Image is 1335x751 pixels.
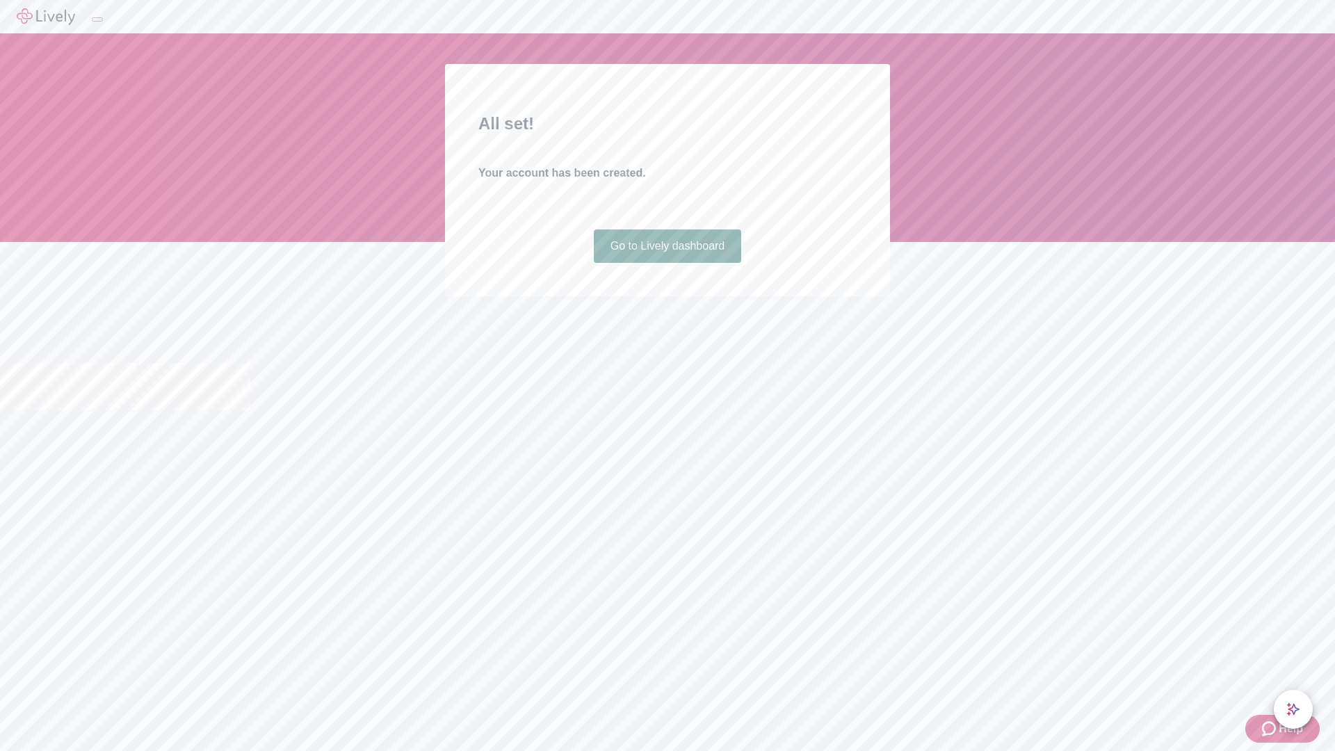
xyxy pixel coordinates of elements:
[17,8,75,25] img: Lively
[478,165,857,181] h4: Your account has been created.
[1274,690,1313,729] button: chat
[1245,715,1320,743] button: Zendesk support iconHelp
[1286,702,1300,716] svg: Lively AI Assistant
[594,229,742,263] a: Go to Lively dashboard
[1279,720,1303,737] span: Help
[1262,720,1279,737] svg: Zendesk support icon
[92,17,103,22] button: Log out
[478,111,857,136] h2: All set!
